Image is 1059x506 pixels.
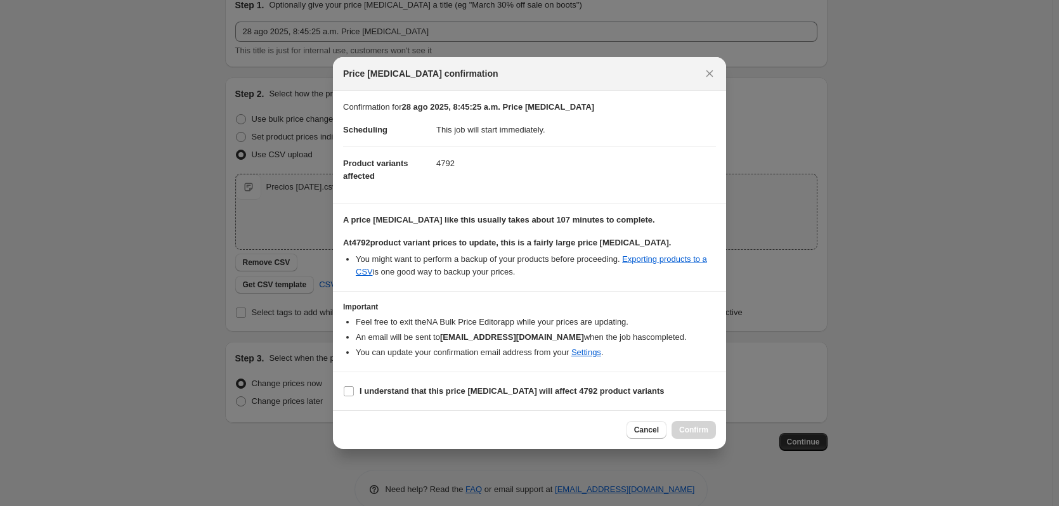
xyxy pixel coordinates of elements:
b: 28 ago 2025, 8:45:25 a.m. Price [MEDICAL_DATA] [401,102,594,112]
b: [EMAIL_ADDRESS][DOMAIN_NAME] [440,332,584,342]
dd: 4792 [436,146,716,180]
li: An email will be sent to when the job has completed . [356,331,716,344]
b: A price [MEDICAL_DATA] like this usually takes about 107 minutes to complete. [343,215,655,224]
a: Settings [571,347,601,357]
li: You can update your confirmation email address from your . [356,346,716,359]
button: Cancel [627,421,666,439]
span: Product variants affected [343,159,408,181]
h3: Important [343,302,716,312]
button: Close [701,65,718,82]
b: I understand that this price [MEDICAL_DATA] will affect 4792 product variants [360,386,665,396]
p: Confirmation for [343,101,716,114]
li: Feel free to exit the NA Bulk Price Editor app while your prices are updating. [356,316,716,328]
a: Exporting products to a CSV [356,254,707,276]
dd: This job will start immediately. [436,114,716,146]
li: You might want to perform a backup of your products before proceeding. is one good way to backup ... [356,253,716,278]
b: At 4792 product variant prices to update, this is a fairly large price [MEDICAL_DATA]. [343,238,671,247]
span: Scheduling [343,125,387,134]
span: Cancel [634,425,659,435]
span: Price [MEDICAL_DATA] confirmation [343,67,498,80]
